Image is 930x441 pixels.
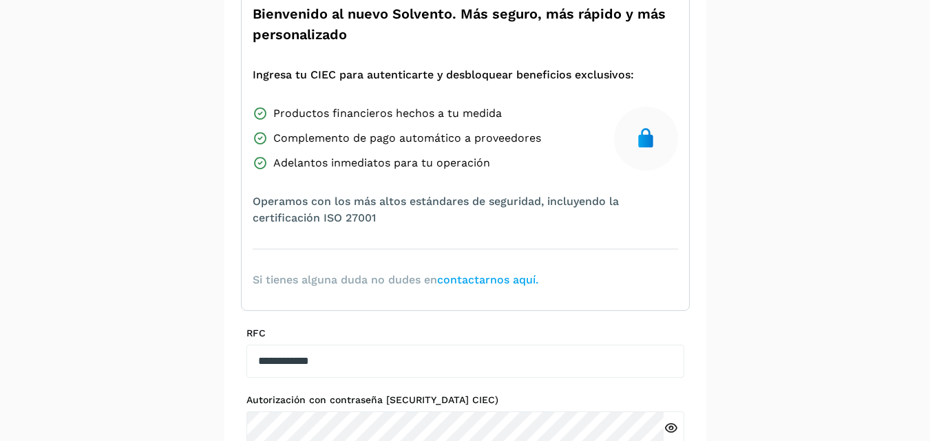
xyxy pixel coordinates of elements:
[246,394,684,406] label: Autorización con contraseña [SECURITY_DATA] CIEC)
[437,273,538,286] a: contactarnos aquí.
[246,327,684,339] label: RFC
[273,105,502,122] span: Productos financieros hechos a tu medida
[253,3,678,45] span: Bienvenido al nuevo Solvento. Más seguro, más rápido y más personalizado
[635,127,657,149] img: secure
[273,130,541,147] span: Complemento de pago automático a proveedores
[253,272,538,288] span: Si tienes alguna duda no dudes en
[253,193,678,226] span: Operamos con los más altos estándares de seguridad, incluyendo la certificación ISO 27001
[253,67,634,83] span: Ingresa tu CIEC para autenticarte y desbloquear beneficios exclusivos:
[273,155,490,171] span: Adelantos inmediatos para tu operación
